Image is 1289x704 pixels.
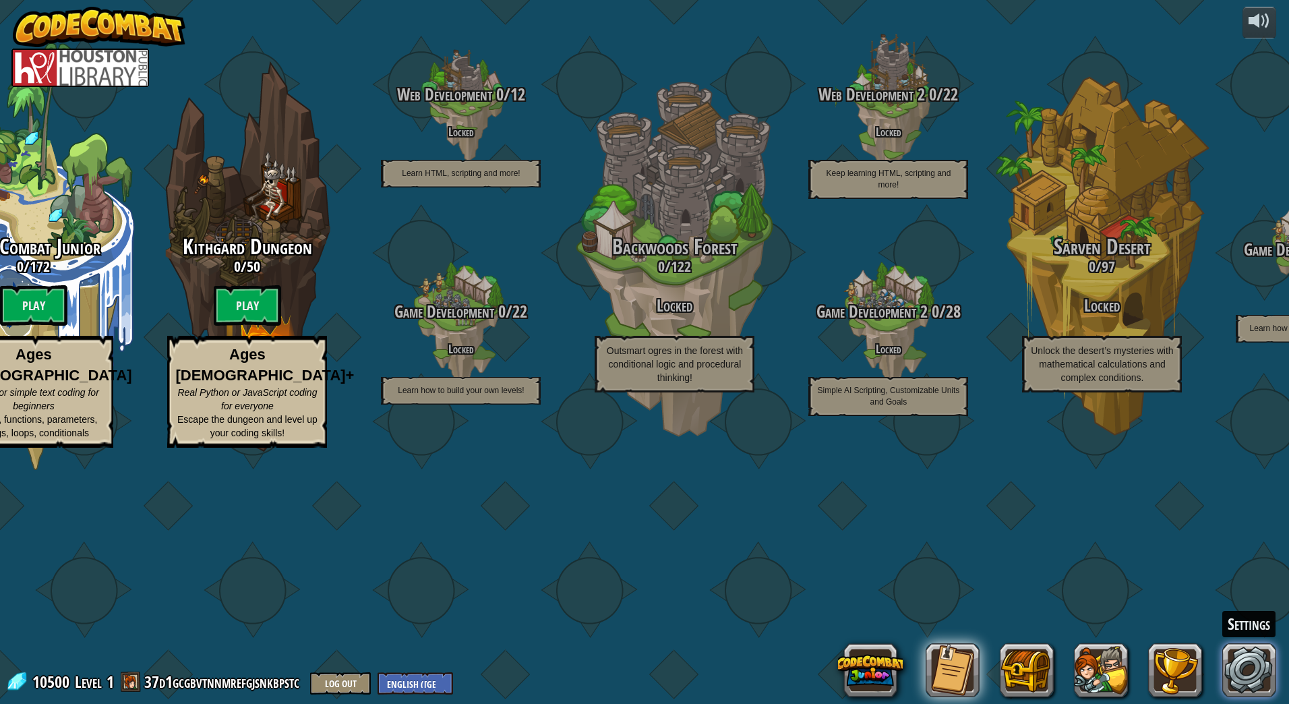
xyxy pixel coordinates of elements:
[781,125,995,138] h4: Locked
[177,414,318,438] span: Escape the dungeon and level up your coding skills!
[928,300,939,323] span: 0
[140,258,354,274] h3: /
[512,300,527,323] span: 22
[394,300,494,323] span: Game Development
[781,343,995,355] h4: Locked
[13,50,148,85] img: houston-library-logo.png
[397,83,492,106] span: Web Development
[816,300,928,323] span: Game Development 2
[1089,256,1096,276] span: 0
[183,232,312,261] span: Kithgard Dungeon
[510,83,525,106] span: 12
[354,86,568,104] h3: /
[995,258,1209,274] h3: /
[214,285,281,326] btn: Play
[354,125,568,138] h4: Locked
[32,671,73,693] span: 10500
[925,83,936,106] span: 0
[234,256,241,276] span: 0
[494,300,506,323] span: 0
[140,42,354,470] div: Complete previous world to unlock
[658,256,665,276] span: 0
[568,297,781,315] h3: Locked
[492,83,504,106] span: 0
[17,256,24,276] span: 0
[107,671,114,693] span: 1
[402,169,520,178] span: Learn HTML, scripting and more!
[13,7,185,47] img: CodeCombat - Learn how to code by playing a game
[568,258,781,274] h3: /
[671,256,691,276] span: 122
[1031,345,1173,383] span: Unlock the desert’s mysteries with mathematical calculations and complex conditions.
[818,83,925,106] span: Web Development 2
[1102,256,1115,276] span: 97
[612,232,738,261] span: Backwoods Forest
[177,387,317,411] span: Real Python or JavaScript coding for everyone
[75,671,102,693] span: Level
[175,346,354,384] strong: Ages [DEMOGRAPHIC_DATA]+
[144,671,303,693] a: 37d1gcgbvtnnmrefgjsnkbpstc
[247,256,260,276] span: 50
[310,672,371,695] button: Log Out
[943,83,958,106] span: 22
[946,300,961,323] span: 28
[781,86,995,104] h3: /
[781,303,995,321] h3: /
[354,343,568,355] h4: Locked
[398,386,524,395] span: Learn how to build your own levels!
[30,256,50,276] span: 172
[1242,7,1276,38] button: Adjust volume
[354,303,568,321] h3: /
[1054,232,1151,261] span: Sarven Desert
[1222,611,1276,638] div: Settings
[827,169,951,189] span: Keep learning HTML, scripting and more!
[818,386,960,407] span: Simple AI Scripting, Customizable Units and Goals
[995,297,1209,315] h3: Locked
[607,345,743,383] span: Outsmart ogres in the forest with conditional logic and procedural thinking!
